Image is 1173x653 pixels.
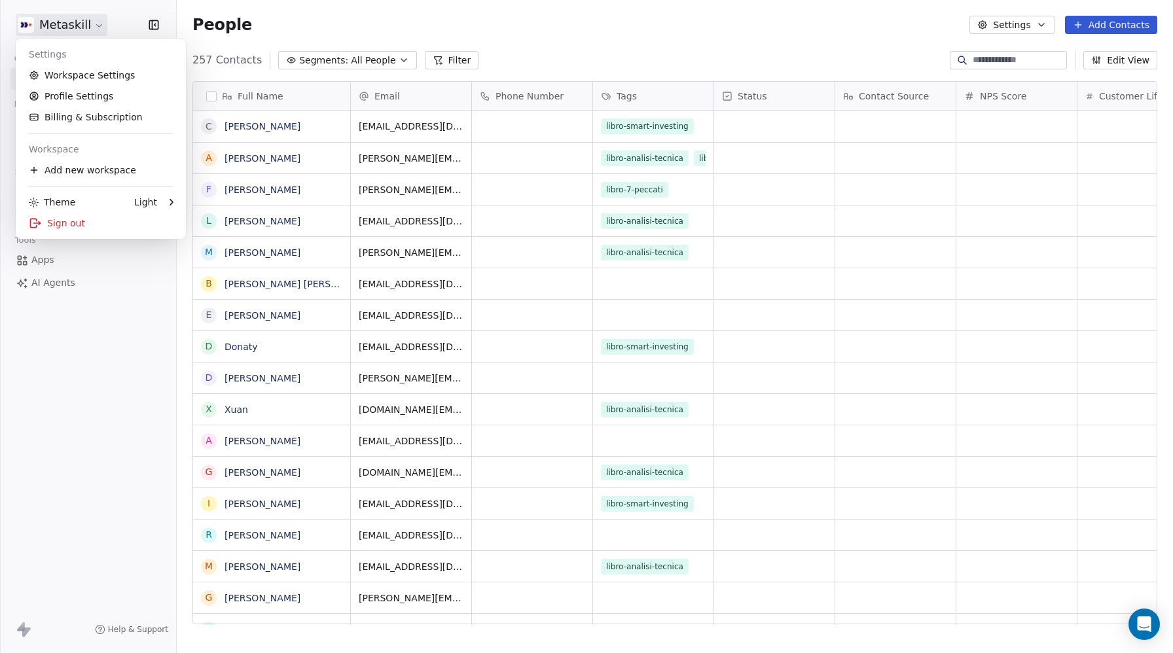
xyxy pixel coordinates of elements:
[29,196,75,209] div: Theme
[21,139,181,160] div: Workspace
[21,65,181,86] a: Workspace Settings
[21,213,181,234] div: Sign out
[134,196,157,209] div: Light
[21,44,181,65] div: Settings
[21,107,181,128] a: Billing & Subscription
[21,160,181,181] div: Add new workspace
[21,86,181,107] a: Profile Settings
